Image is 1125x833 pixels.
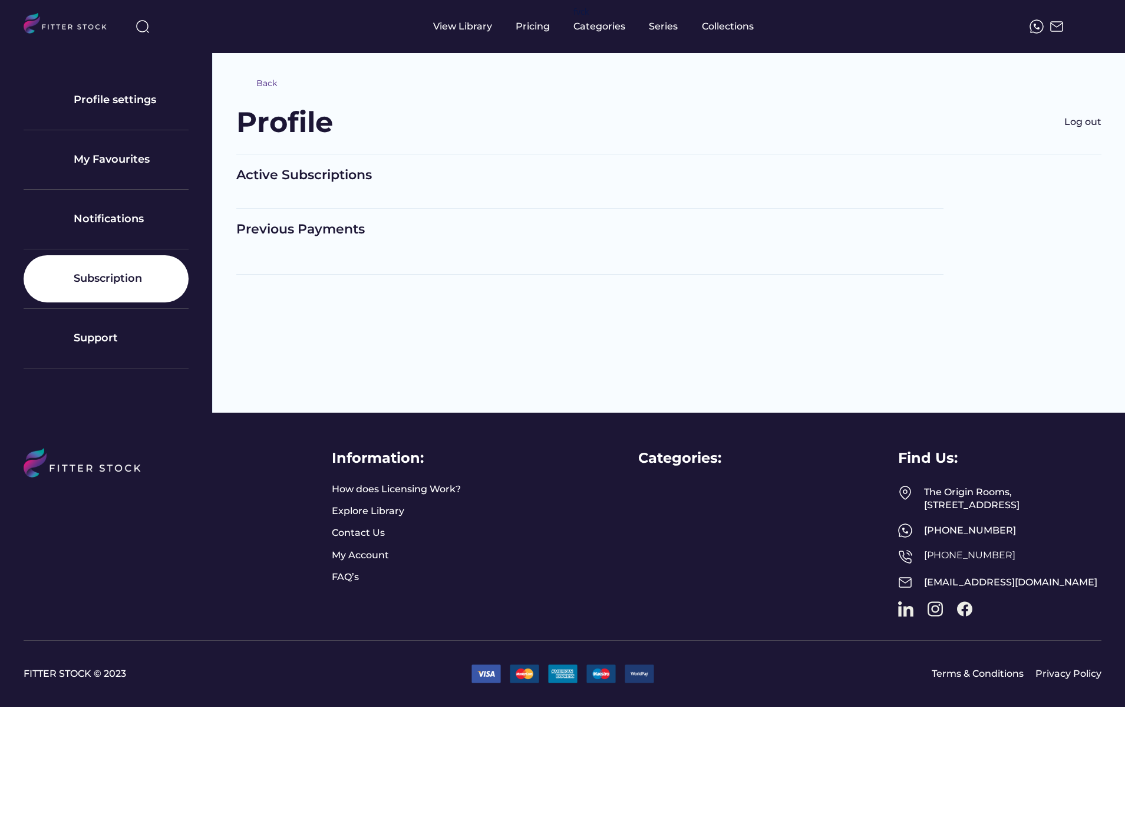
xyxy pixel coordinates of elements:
a: FITTER STOCK © 2023 [24,667,463,680]
a: How does Licensing Work? [332,483,461,496]
div: Profile [236,103,333,142]
div: fvck [573,6,589,18]
img: Frame%2051.svg [1050,19,1064,34]
img: yH5BAEAAAAALAAAAAABAAEAAAIBRAA7 [29,321,65,356]
div: Back [256,78,277,90]
img: Frame%2050.svg [898,549,912,564]
div: Pricing [516,20,550,33]
div: Series [649,20,678,33]
div: Find Us: [898,448,958,468]
a: Terms & Conditions [932,667,1024,680]
img: 2.png [510,664,539,683]
img: 3.png [586,664,616,683]
a: FAQ’s [332,571,361,584]
img: 9.png [625,664,654,683]
div: The Origin Rooms, [STREET_ADDRESS] [924,486,1101,512]
img: LOGO%20%281%29.svg [24,448,155,506]
img: yH5BAEAAAAALAAAAAABAAEAAAIBRAA7 [1044,116,1058,130]
a: My Account [332,549,389,562]
img: yH5BAEAAAAALAAAAAABAAEAAAIBRAA7 [29,261,65,297]
img: search-normal%203.svg [136,19,150,34]
div: Profile settings [74,93,156,107]
img: yH5BAEAAAAALAAAAAABAAEAAAIBRAA7 [29,202,65,237]
div: Collections [702,20,754,33]
img: yH5BAEAAAAALAAAAAABAAEAAAIBRAA7 [236,77,250,91]
div: Previous Payments [236,220,943,239]
div: Log out [1064,116,1101,129]
div: Subscription [74,271,142,286]
div: Support [74,331,118,345]
div: My Favourites [74,152,150,167]
div: Notifications [74,212,144,226]
a: Contact Us [332,526,385,539]
a: Explore Library [332,505,404,518]
img: 1.png [471,664,501,683]
div: Categories: [638,448,721,468]
a: [PHONE_NUMBER] [924,549,1015,561]
div: [PHONE_NUMBER] [924,524,1101,537]
div: Active Subscriptions [236,166,943,185]
img: yH5BAEAAAAALAAAAAABAAEAAAIBRAA7 [29,83,65,118]
div: Information: [332,448,424,468]
img: meteor-icons_whatsapp%20%281%29.svg [1030,19,1044,34]
img: yH5BAEAAAAALAAAAAABAAEAAAIBRAA7 [29,142,65,177]
a: Privacy Policy [1035,667,1101,680]
img: Frame%2051.svg [898,575,912,590]
div: Categories [573,20,625,33]
a: [EMAIL_ADDRESS][DOMAIN_NAME] [924,577,1097,588]
img: Frame%2049.svg [898,486,912,500]
img: LOGO.svg [24,13,117,37]
div: View Library [433,20,492,33]
img: meteor-icons_whatsapp%20%281%29.svg [898,523,912,538]
img: 22.png [548,664,578,683]
img: yH5BAEAAAAALAAAAAABAAEAAAIBRAA7 [1081,19,1096,34]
